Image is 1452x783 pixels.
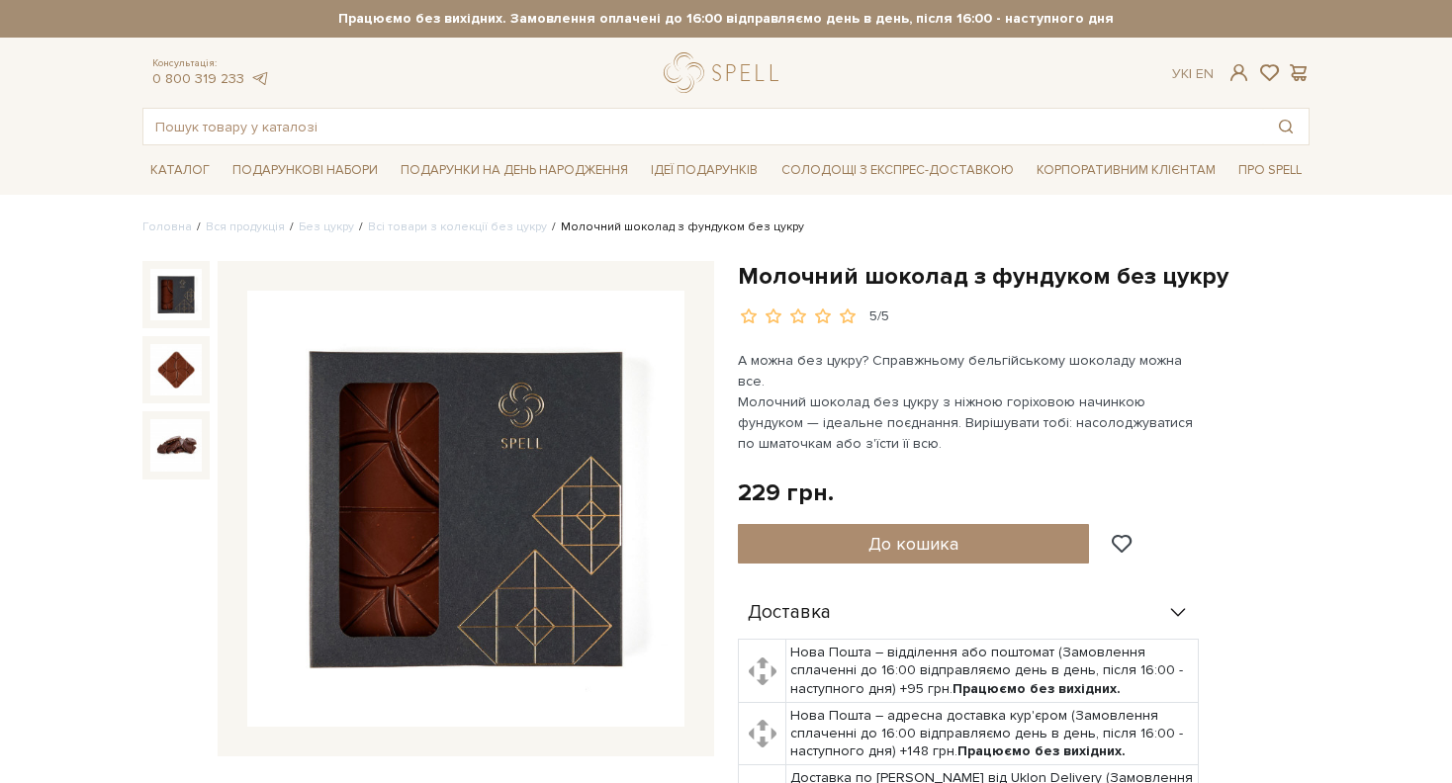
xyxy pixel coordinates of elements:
[152,70,244,87] a: 0 800 319 233
[1189,65,1192,82] span: |
[206,219,285,234] a: Вся продукція
[1263,109,1309,144] button: Пошук товару у каталозі
[738,261,1310,292] h1: Молочний шоколад з фундуком без цукру
[368,219,547,234] a: Всі товари з колекції без цукру
[953,680,1121,697] b: Працюємо без вихідних.
[142,155,218,186] a: Каталог
[738,524,1089,564] button: До кошика
[738,478,834,508] div: 229 грн.
[150,419,202,471] img: Молочний шоколад з фундуком без цукру
[869,307,889,326] div: 5/5
[748,604,831,622] span: Доставка
[738,352,1186,390] span: А можна без цукру? Справжньому бельгійському шоколаду можна все.
[957,742,1126,759] b: Працюємо без вихідних.
[249,70,269,87] a: telegram
[225,155,386,186] a: Подарункові набори
[150,269,202,320] img: Молочний шоколад з фундуком без цукру
[247,291,684,728] img: Молочний шоколад з фундуком без цукру
[150,344,202,395] img: Молочний шоколад з фундуком без цукру
[786,702,1199,765] td: Нова Пошта – адресна доставка кур'єром (Замовлення сплаченні до 16:00 відправляємо день в день, п...
[142,10,1310,28] strong: Працюємо без вихідних. Замовлення оплачені до 16:00 відправляємо день в день, після 16:00 - насту...
[786,640,1199,703] td: Нова Пошта – відділення або поштомат (Замовлення сплаченні до 16:00 відправляємо день в день, піс...
[643,155,766,186] a: Ідеї подарунків
[1029,155,1224,186] a: Корпоративним клієнтам
[773,153,1022,187] a: Солодощі з експрес-доставкою
[547,218,804,236] li: Молочний шоколад з фундуком без цукру
[143,109,1263,144] input: Пошук товару у каталозі
[1230,155,1310,186] a: Про Spell
[1196,65,1214,82] a: En
[142,219,192,234] a: Головна
[152,57,269,70] span: Консультація:
[393,155,636,186] a: Подарунки на День народження
[738,393,1197,452] span: Молочний шоколад без цукру з ніжною горіховою начинкою фундуком — ідеальне поєднання. Вирішувати ...
[868,533,958,555] span: До кошика
[1172,65,1214,83] div: Ук
[299,219,354,234] a: Без цукру
[664,52,787,93] a: logo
